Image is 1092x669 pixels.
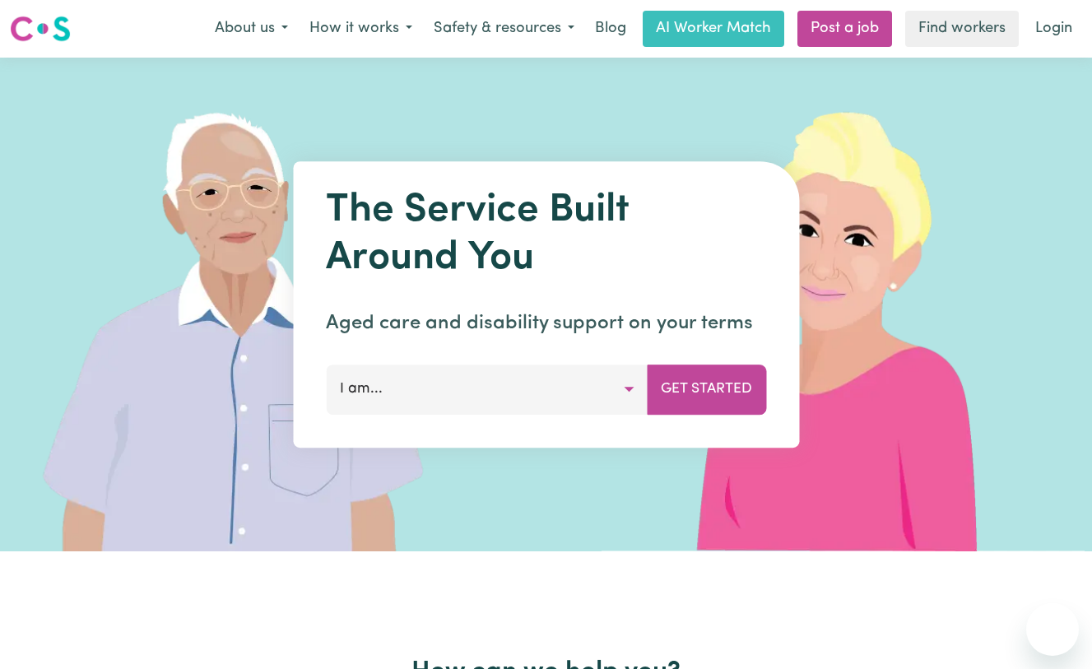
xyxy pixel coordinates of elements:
a: Find workers [905,11,1019,47]
a: AI Worker Match [643,11,784,47]
h1: The Service Built Around You [326,188,766,282]
a: Login [1025,11,1082,47]
img: Careseekers logo [10,14,71,44]
button: Safety & resources [423,12,585,46]
a: Careseekers logo [10,10,71,48]
button: About us [204,12,299,46]
p: Aged care and disability support on your terms [326,309,766,338]
button: I am... [326,365,648,414]
a: Blog [585,11,636,47]
a: Post a job [797,11,892,47]
iframe: Button to launch messaging window [1026,603,1079,656]
button: How it works [299,12,423,46]
button: Get Started [647,365,766,414]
